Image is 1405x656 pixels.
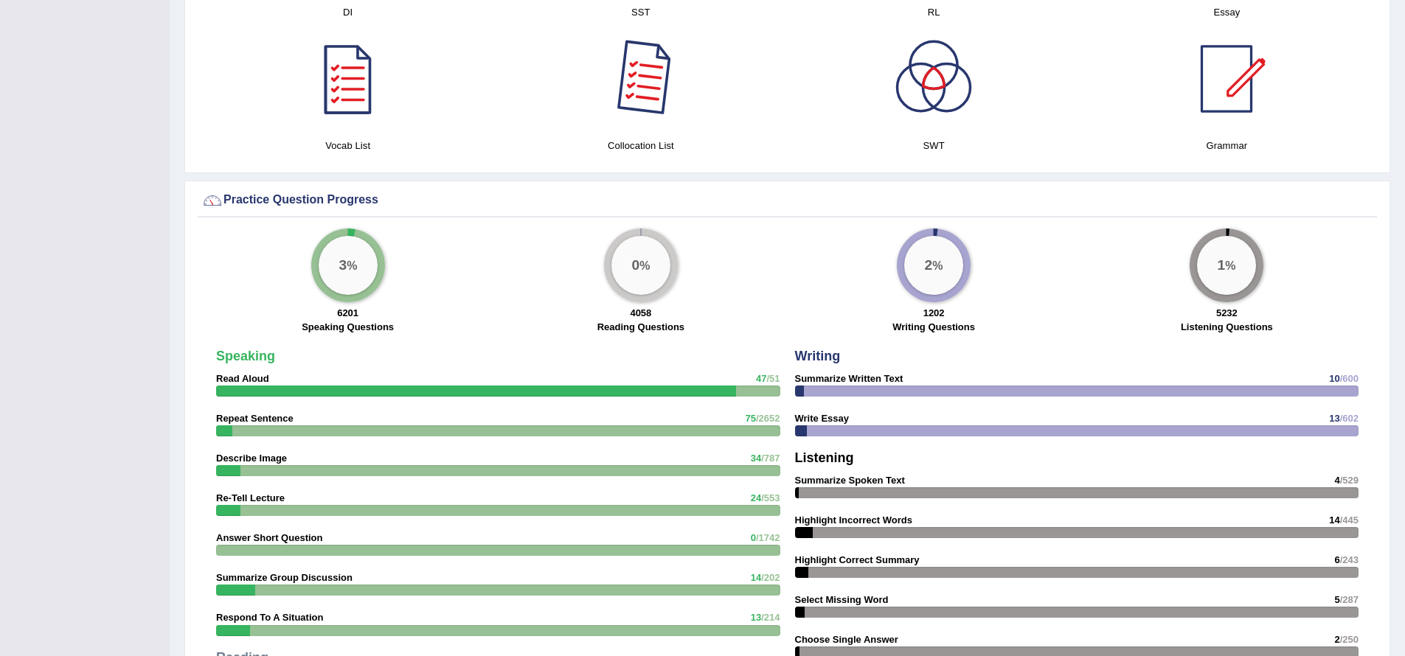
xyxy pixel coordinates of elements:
strong: 6201 [337,307,358,318]
h4: SWT [795,138,1073,153]
strong: Highlight Incorrect Words [795,514,912,526]
span: 75 [745,413,755,424]
big: 2 [925,257,933,273]
span: 4 [1334,475,1339,486]
span: /600 [1340,373,1359,384]
span: 5 [1334,594,1339,605]
span: 14 [1329,514,1339,526]
strong: Highlight Correct Summary [795,554,920,565]
div: % [904,236,963,295]
h4: Vocab List [209,138,487,153]
label: Reading Questions [597,320,684,334]
span: 13 [1329,413,1339,424]
h4: RL [795,4,1073,20]
span: 47 [756,373,766,384]
h4: Essay [1088,4,1366,20]
span: /2652 [756,413,780,424]
strong: Summarize Group Discussion [216,572,353,583]
h4: Collocation List [502,138,780,153]
strong: Describe Image [216,453,287,464]
strong: Respond To A Situation [216,612,323,623]
strong: Select Missing Word [795,594,889,605]
span: /243 [1340,554,1359,565]
strong: Writing [795,349,841,363]
span: /553 [761,492,780,503]
label: Speaking Questions [302,320,394,334]
span: /202 [761,572,780,583]
strong: Speaking [216,349,275,363]
span: 10 [1329,373,1339,384]
div: % [611,236,670,295]
span: /602 [1340,413,1359,424]
span: /529 [1340,475,1359,486]
big: 0 [631,257,639,273]
strong: Read Aloud [216,373,269,384]
span: /51 [766,373,780,384]
div: % [319,236,378,295]
strong: Answer Short Question [216,532,322,543]
label: Writing Questions [892,320,975,334]
strong: Summarize Written Text [795,373,903,384]
span: /250 [1340,634,1359,645]
strong: Repeat Sentence [216,413,294,424]
span: 24 [751,492,761,503]
strong: Listening [795,450,854,465]
span: /787 [761,453,780,464]
strong: 4058 [630,307,651,318]
h4: DI [209,4,487,20]
span: 2 [1334,634,1339,645]
div: % [1197,236,1256,295]
span: 14 [751,572,761,583]
span: /1742 [756,532,780,543]
h4: Grammar [1088,138,1366,153]
span: 6 [1334,554,1339,565]
strong: Re-Tell Lecture [216,492,285,503]
span: 0 [751,532,756,543]
strong: Write Essay [795,413,849,424]
big: 1 [1218,257,1226,273]
big: 3 [339,257,347,273]
h4: SST [502,4,780,20]
span: 34 [751,453,761,464]
div: Practice Question Progress [201,189,1373,212]
strong: 5232 [1216,307,1238,318]
strong: Choose Single Answer [795,634,898,645]
span: /287 [1340,594,1359,605]
span: 13 [751,612,761,623]
span: /214 [761,612,780,623]
span: /445 [1340,514,1359,526]
label: Listening Questions [1181,320,1273,334]
strong: 1202 [923,307,945,318]
strong: Summarize Spoken Text [795,475,905,486]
